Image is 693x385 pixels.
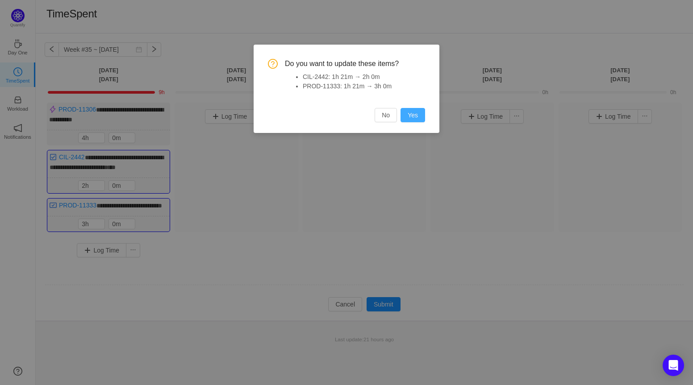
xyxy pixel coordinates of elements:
[268,59,278,69] i: icon: question-circle
[663,355,684,376] div: Open Intercom Messenger
[375,108,397,122] button: No
[303,72,425,82] li: CIL-2442: 1h 21m → 2h 0m
[401,108,425,122] button: Yes
[303,82,425,91] li: PROD-11333: 1h 21m → 3h 0m
[285,59,425,69] span: Do you want to update these items?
